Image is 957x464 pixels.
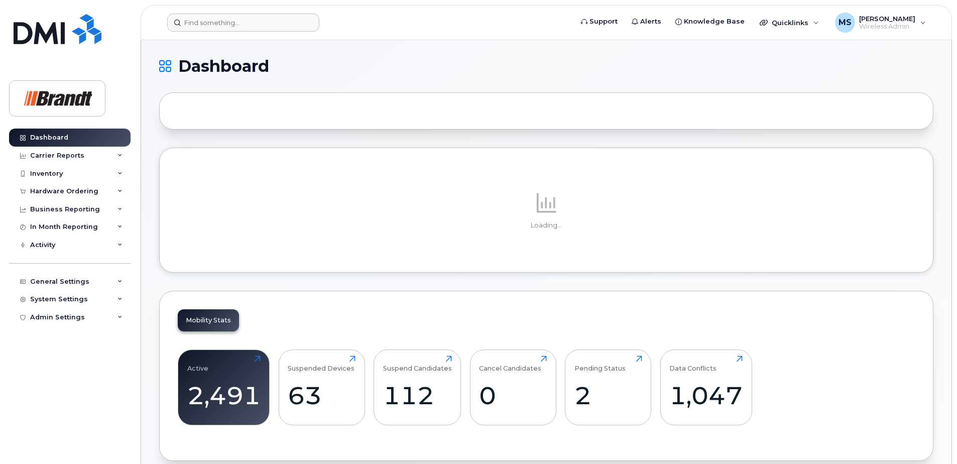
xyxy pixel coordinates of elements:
a: Data Conflicts1,047 [669,356,743,420]
div: 112 [383,381,452,410]
span: Dashboard [178,59,269,74]
div: 0 [479,381,547,410]
a: Suspended Devices63 [288,356,355,420]
div: Cancel Candidates [479,356,541,372]
div: 2 [574,381,642,410]
a: Pending Status2 [574,356,642,420]
div: 1,047 [669,381,743,410]
div: 63 [288,381,355,410]
div: Active [187,356,208,372]
div: Pending Status [574,356,626,372]
a: Suspend Candidates112 [383,356,452,420]
div: Data Conflicts [669,356,716,372]
div: 2,491 [187,381,261,410]
div: Suspended Devices [288,356,354,372]
div: Suspend Candidates [383,356,452,372]
a: Cancel Candidates0 [479,356,547,420]
a: Active2,491 [187,356,261,420]
p: Loading... [178,221,915,230]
